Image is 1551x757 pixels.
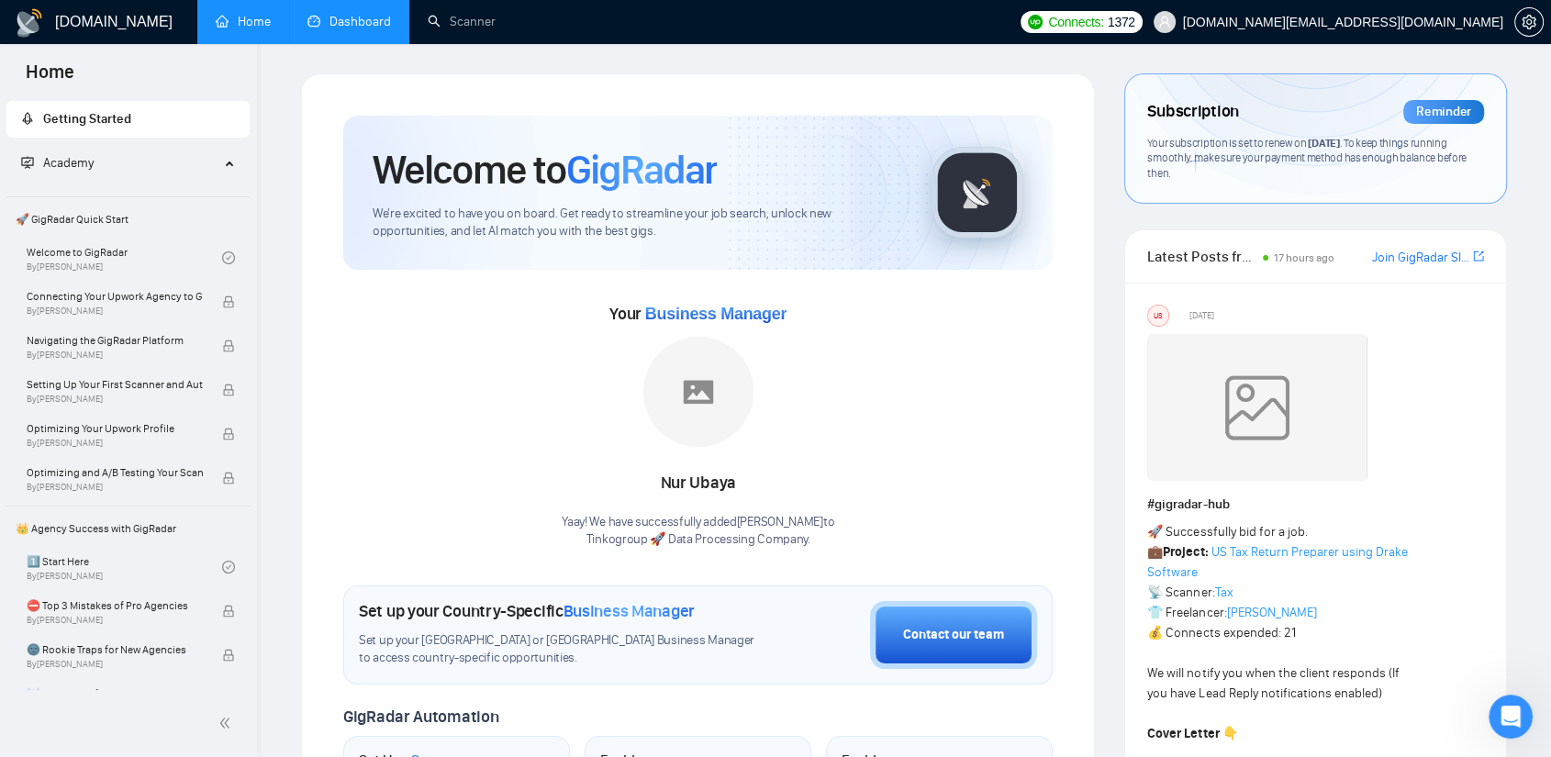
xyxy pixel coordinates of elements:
span: lock [222,428,235,440]
div: Reminder [1403,100,1484,124]
button: Contact our team [870,601,1037,669]
span: Connecting Your Upwork Agency to GigRadar [27,287,203,306]
a: 1️⃣ Start HereBy[PERSON_NAME] [27,547,222,587]
li: Getting Started [6,101,250,138]
strong: Cover Letter 👇 [1147,726,1237,741]
span: Your subscription is set to renew on . To keep things running smoothly, make sure your payment me... [1147,136,1467,180]
h1: Set up your Country-Specific [359,601,695,621]
a: US Tax Return Preparer using Drake Software [1147,544,1407,580]
strong: Project: [1163,544,1208,560]
span: By [PERSON_NAME] [27,615,203,626]
button: setting [1514,7,1544,37]
span: By [PERSON_NAME] [27,306,203,317]
span: We're excited to have you on board. Get ready to streamline your job search, unlock new opportuni... [373,206,902,240]
span: 🌚 Rookie Traps for New Agencies [27,640,203,659]
img: upwork-logo.png [1028,15,1043,29]
span: 17 hours ago [1274,251,1334,264]
span: Setting Up Your First Scanner and Auto-Bidder [27,375,203,394]
h1: # gigradar-hub [1147,495,1484,515]
span: By [PERSON_NAME] [27,350,203,361]
a: searchScanner [428,14,496,29]
img: gigradar-logo.png [932,147,1023,239]
span: Academy [43,155,94,171]
span: By [PERSON_NAME] [27,659,203,670]
span: ☠️ Fatal Traps for Solo Freelancers [27,685,203,703]
span: [DATE] [1308,136,1339,150]
span: Academy [21,155,94,171]
a: setting [1514,15,1544,29]
span: 1372 [1108,12,1135,32]
span: lock [222,472,235,484]
span: Business Manager [563,601,695,621]
img: weqQh+iSagEgQAAAABJRU5ErkJggg== [1147,334,1367,481]
span: Your [609,304,787,324]
span: lock [222,384,235,396]
a: Tax [1214,584,1233,600]
span: [DATE] [1189,307,1214,324]
span: check-circle [222,251,235,264]
span: export [1473,249,1484,263]
span: ⛔ Top 3 Mistakes of Pro Agencies [27,596,203,615]
span: lock [222,649,235,662]
span: Connects: [1048,12,1103,32]
span: fund-projection-screen [21,156,34,169]
span: GigRadar Automation [343,707,498,727]
a: dashboardDashboard [307,14,391,29]
span: setting [1515,15,1543,29]
div: Yaay! We have successfully added [PERSON_NAME] to [562,514,834,549]
div: Contact our team [903,625,1004,645]
span: lock [222,340,235,352]
iframe: Intercom live chat [1489,695,1533,739]
h1: Welcome to [373,145,717,195]
span: user [1158,16,1171,28]
span: GigRadar [566,145,717,195]
div: Nur Ubaya [562,468,834,499]
span: Latest Posts from the GigRadar Community [1147,245,1256,268]
a: export [1473,248,1484,265]
p: Tinkogroup 🚀 Data Processing Company . [562,531,834,549]
a: homeHome [216,14,271,29]
a: [PERSON_NAME] [1226,605,1316,620]
a: Join GigRadar Slack Community [1372,248,1469,268]
span: Business Manager [645,305,787,323]
span: lock [222,605,235,618]
span: rocket [21,112,34,125]
span: Getting Started [43,111,131,127]
span: Optimizing and A/B Testing Your Scanner for Better Results [27,463,203,482]
span: By [PERSON_NAME] [27,482,203,493]
span: Optimizing Your Upwork Profile [27,419,203,438]
div: US [1148,306,1168,326]
span: Set up your [GEOGRAPHIC_DATA] or [GEOGRAPHIC_DATA] Business Manager to access country-specific op... [359,632,766,667]
a: Welcome to GigRadarBy[PERSON_NAME] [27,238,222,278]
img: logo [15,8,44,38]
span: Subscription [1147,96,1238,128]
span: Home [11,59,89,97]
span: lock [222,295,235,308]
span: 👑 Agency Success with GigRadar [8,510,248,547]
span: By [PERSON_NAME] [27,394,203,405]
span: Navigating the GigRadar Platform [27,331,203,350]
span: By [PERSON_NAME] [27,438,203,449]
span: double-left [218,714,237,732]
img: placeholder.png [643,337,753,447]
span: 🚀 GigRadar Quick Start [8,201,248,238]
span: check-circle [222,561,235,573]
